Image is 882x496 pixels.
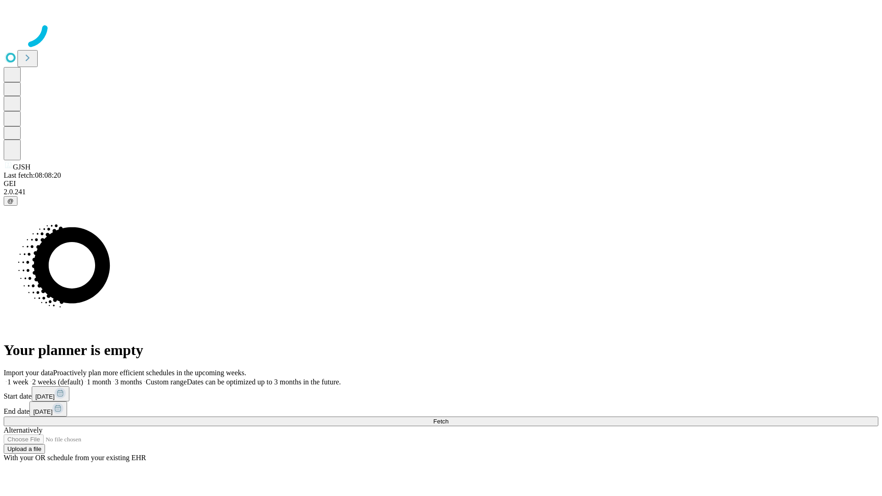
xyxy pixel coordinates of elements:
[4,386,878,401] div: Start date
[35,393,55,400] span: [DATE]
[4,180,878,188] div: GEI
[7,197,14,204] span: @
[87,378,111,386] span: 1 month
[4,426,42,434] span: Alternatively
[32,378,83,386] span: 2 weeks (default)
[4,188,878,196] div: 2.0.241
[13,163,30,171] span: GJSH
[4,444,45,454] button: Upload a file
[4,196,17,206] button: @
[4,454,146,462] span: With your OR schedule from your existing EHR
[4,171,61,179] span: Last fetch: 08:08:20
[4,369,53,377] span: Import your data
[187,378,341,386] span: Dates can be optimized up to 3 months in the future.
[4,417,878,426] button: Fetch
[4,401,878,417] div: End date
[29,401,67,417] button: [DATE]
[433,418,448,425] span: Fetch
[53,369,246,377] span: Proactively plan more efficient schedules in the upcoming weeks.
[32,386,69,401] button: [DATE]
[146,378,187,386] span: Custom range
[4,342,878,359] h1: Your planner is empty
[115,378,142,386] span: 3 months
[33,408,52,415] span: [DATE]
[7,378,28,386] span: 1 week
